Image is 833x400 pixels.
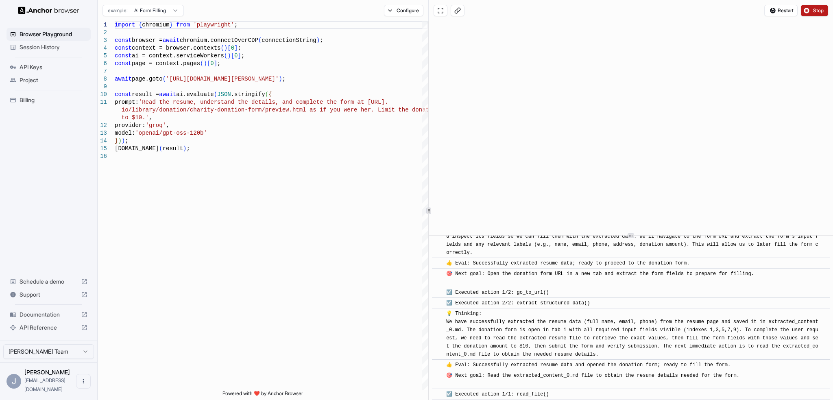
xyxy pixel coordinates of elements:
span: Project [20,76,87,84]
span: ) [224,45,227,51]
div: 14 [98,137,107,145]
span: ] [234,45,238,51]
span: ; [241,52,244,59]
span: 👍 Eval: Successfully extracted resume data and opened the donation form; ready to fill the form. [446,362,731,368]
span: prompt: [115,99,139,105]
span: Schedule a demo [20,278,78,286]
span: ( [159,145,162,152]
span: ] [238,52,241,59]
span: { [139,22,142,28]
span: ​ [436,289,440,297]
span: connectionString [262,37,316,44]
div: 5 [98,52,107,60]
span: API Reference [20,323,78,332]
span: await [159,91,176,98]
span: ) [183,145,186,152]
span: ( [258,37,262,44]
span: html as if you were her. Limit the donation [292,107,439,113]
span: , [166,122,169,129]
div: Schedule a demo [7,275,91,288]
span: 'openai/gpt-oss-120b' [135,130,207,136]
span: ) [118,138,121,144]
span: ☑️ Executed action 1/1: read_file() [446,391,549,397]
span: 💡 Thinking: We have successfully extracted the resume data (full name, email, phone) from the res... [446,311,818,357]
div: 12 [98,122,107,129]
span: ( [200,60,203,67]
span: chromium.connectOverCDP [180,37,258,44]
span: ; [217,60,220,67]
span: io/library/donation/charity-donation-form/preview. [122,107,292,113]
span: Restart [778,7,794,14]
span: 🎯 Next goal: Read the extracted_content_0.md file to obtain the resume details needed for the form. [446,373,739,387]
div: Documentation [7,308,91,321]
div: 1 [98,21,107,29]
span: ] [214,60,217,67]
span: ) [203,60,207,67]
span: provider: [115,122,146,129]
span: const [115,52,132,59]
button: Stop [801,5,828,16]
div: API Keys [7,61,91,74]
div: 11 [98,98,107,106]
span: const [115,60,132,67]
span: 0 [234,52,238,59]
span: ​ [436,372,440,380]
span: Session History [20,43,87,51]
span: ​ [436,310,440,318]
div: Session History [7,41,91,54]
span: [ [207,60,210,67]
div: 7 [98,68,107,75]
span: page = context.pages [132,60,200,67]
span: to $10.' [122,114,149,121]
span: model: [115,130,135,136]
span: result [163,145,183,152]
div: Support [7,288,91,301]
span: const [115,37,132,44]
div: API Reference [7,321,91,334]
div: Project [7,74,91,87]
span: Stop [813,7,824,14]
span: ) [122,138,125,144]
span: '[URL][DOMAIN_NAME][PERSON_NAME]' [166,76,279,82]
span: ; [125,138,128,144]
span: const [115,45,132,51]
span: ( [265,91,268,98]
span: ai.evaluate [176,91,214,98]
span: import [115,22,135,28]
span: ( [214,91,217,98]
span: 0 [210,60,214,67]
span: 0 [231,45,234,51]
span: context = browser.contexts [132,45,220,51]
div: 9 [98,83,107,91]
span: chromium [142,22,169,28]
div: 15 [98,145,107,153]
span: browser = [132,37,163,44]
span: ☑️ Executed action 2/2: extract_structured_data() [446,300,590,306]
div: Browser Playground [7,28,91,41]
button: Configure [384,5,423,16]
span: ; [234,22,238,28]
span: Browser Playground [20,30,87,38]
span: ( [224,52,227,59]
span: ​ [436,299,440,307]
span: const [115,91,132,98]
span: 🎯 Next goal: Open the donation form URL in a new tab and extract the form fields to prepare for f... [446,271,754,285]
div: 3 [98,37,107,44]
span: ( [163,76,166,82]
div: 8 [98,75,107,83]
div: 10 [98,91,107,98]
button: Restart [764,5,798,16]
span: ; [186,145,190,152]
div: 2 [98,29,107,37]
span: ) [227,52,231,59]
span: } [169,22,172,28]
span: 'playwright' [193,22,234,28]
span: ; [238,45,241,51]
span: wjwenn@gmail.com [24,377,65,392]
div: 6 [98,60,107,68]
span: .stringify [231,91,265,98]
span: [ [227,45,231,51]
span: result = [132,91,159,98]
span: Billing [20,96,87,104]
span: lete the form at [URL]. [310,99,388,105]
